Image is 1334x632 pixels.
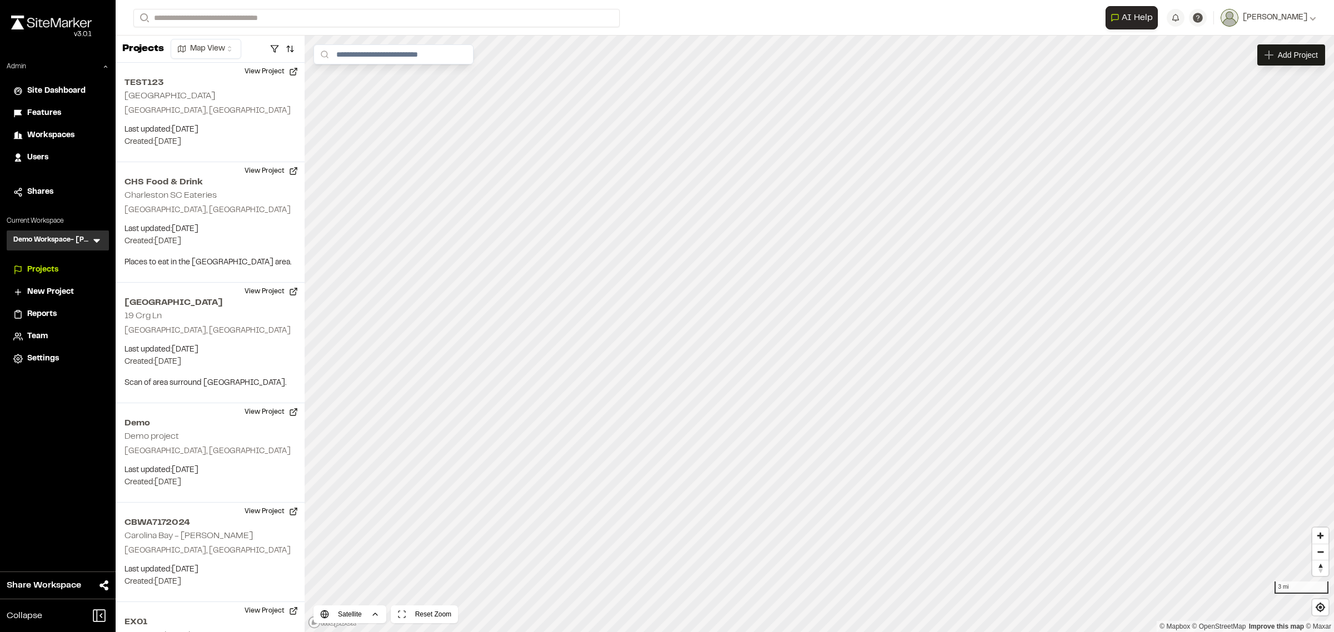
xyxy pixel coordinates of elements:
[125,545,296,557] p: [GEOGRAPHIC_DATA], [GEOGRAPHIC_DATA]
[1312,599,1328,615] button: Find my location
[13,107,102,119] a: Features
[7,216,109,226] p: Current Workspace
[122,42,164,57] p: Projects
[27,129,74,142] span: Workspaces
[1275,581,1328,594] div: 3 mi
[125,325,296,337] p: [GEOGRAPHIC_DATA], [GEOGRAPHIC_DATA]
[1306,623,1331,630] a: Maxar
[11,29,92,39] div: Oh geez...please don't...
[27,107,61,119] span: Features
[125,576,296,588] p: Created: [DATE]
[125,464,296,476] p: Last updated: [DATE]
[27,308,57,320] span: Reports
[27,264,58,276] span: Projects
[13,264,102,276] a: Projects
[238,63,305,81] button: View Project
[1312,528,1328,544] button: Zoom in
[7,609,42,623] span: Collapse
[1221,9,1238,27] img: User
[125,136,296,148] p: Created: [DATE]
[125,204,296,217] p: [GEOGRAPHIC_DATA], [GEOGRAPHIC_DATA]
[313,605,386,623] button: Satellite
[238,503,305,520] button: View Project
[1159,623,1190,630] a: Mapbox
[27,85,86,97] span: Site Dashboard
[13,129,102,142] a: Workspaces
[125,516,296,529] h2: CBWA7172024
[7,62,26,72] p: Admin
[125,417,296,430] h2: Demo
[13,85,102,97] a: Site Dashboard
[7,579,81,592] span: Share Workspace
[125,105,296,117] p: [GEOGRAPHIC_DATA], [GEOGRAPHIC_DATA]
[1122,11,1153,24] span: AI Help
[11,16,92,29] img: rebrand.png
[27,152,48,164] span: Users
[238,283,305,300] button: View Project
[125,235,296,248] p: Created: [DATE]
[125,356,296,368] p: Created: [DATE]
[125,223,296,235] p: Last updated: [DATE]
[125,296,296,309] h2: [GEOGRAPHIC_DATA]
[1106,6,1158,29] button: Open AI Assistant
[125,433,179,440] h2: Demo project
[27,353,59,365] span: Settings
[1312,544,1328,560] button: Zoom out
[125,76,296,89] h2: TEST123
[27,330,48,343] span: Team
[13,353,102,365] a: Settings
[125,377,296,389] p: Scan of area surround [GEOGRAPHIC_DATA].
[1312,560,1328,576] button: Reset bearing to north
[125,124,296,136] p: Last updated: [DATE]
[238,162,305,180] button: View Project
[308,616,357,629] a: Mapbox logo
[13,286,102,298] a: New Project
[27,286,74,298] span: New Project
[125,192,217,199] h2: Charleston SC Eateries
[125,92,215,100] h2: [GEOGRAPHIC_DATA]
[1312,544,1328,560] span: Zoom out
[238,602,305,620] button: View Project
[125,175,296,189] h2: CHS Food & Drink
[125,615,296,629] h2: EX01
[133,9,153,27] button: Search
[13,308,102,320] a: Reports
[125,564,296,576] p: Last updated: [DATE]
[27,186,53,198] span: Shares
[1106,6,1162,29] div: Open AI Assistant
[1312,560,1328,576] span: Reset bearing to north
[125,476,296,489] p: Created: [DATE]
[1221,9,1316,27] button: [PERSON_NAME]
[13,186,102,198] a: Shares
[13,330,102,343] a: Team
[238,403,305,421] button: View Project
[125,532,253,540] h2: Carolina Bay - [PERSON_NAME]
[125,312,162,320] h2: 19 Crg Ln
[125,344,296,356] p: Last updated: [DATE]
[391,605,458,623] button: Reset Zoom
[125,257,296,269] p: Places to eat in the [GEOGRAPHIC_DATA] area.
[125,445,296,458] p: [GEOGRAPHIC_DATA], [GEOGRAPHIC_DATA]
[1192,623,1246,630] a: OpenStreetMap
[1249,623,1304,630] a: Map feedback
[13,235,91,246] h3: Demo Workspace- [PERSON_NAME]
[13,152,102,164] a: Users
[1278,49,1318,61] span: Add Project
[1243,12,1307,24] span: [PERSON_NAME]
